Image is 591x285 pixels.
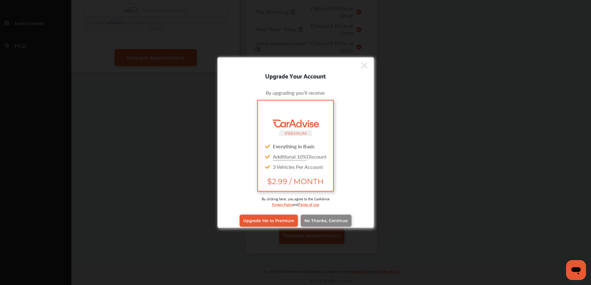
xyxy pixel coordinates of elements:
[273,153,327,160] span: Discount
[263,177,328,186] span: $2.99 / MONTH
[240,215,298,226] a: Upgrade Me to Premium
[272,201,293,207] a: Privacy Policy
[227,89,364,96] div: By upgrading you'll receive:
[298,201,319,207] a: Terms of Use
[301,215,351,226] a: No Thanks, Continue
[566,260,586,280] iframe: Button to launch messaging window
[273,153,307,160] u: Additional 10%
[263,161,328,172] div: 3 Vehicles Per Account
[273,142,315,150] strong: Everything in Basic
[227,196,364,213] div: By clicking here, you agree to the CarAdvise and
[218,70,374,80] div: Upgrade Your Account
[304,218,348,223] span: No Thanks, Continue
[243,218,294,223] span: Upgrade Me to Premium
[285,131,307,135] small: PREMIUM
